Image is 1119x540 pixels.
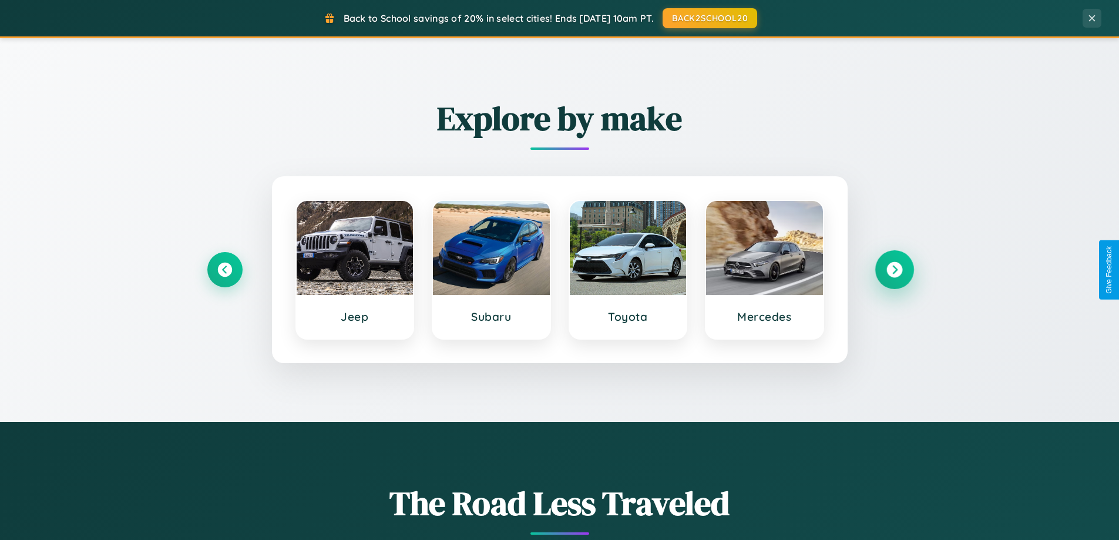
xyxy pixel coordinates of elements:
[582,310,675,324] h3: Toyota
[445,310,538,324] h3: Subaru
[1105,246,1113,294] div: Give Feedback
[663,8,757,28] button: BACK2SCHOOL20
[344,12,654,24] span: Back to School savings of 20% in select cities! Ends [DATE] 10am PT.
[308,310,402,324] h3: Jeep
[207,96,912,141] h2: Explore by make
[718,310,811,324] h3: Mercedes
[207,481,912,526] h1: The Road Less Traveled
